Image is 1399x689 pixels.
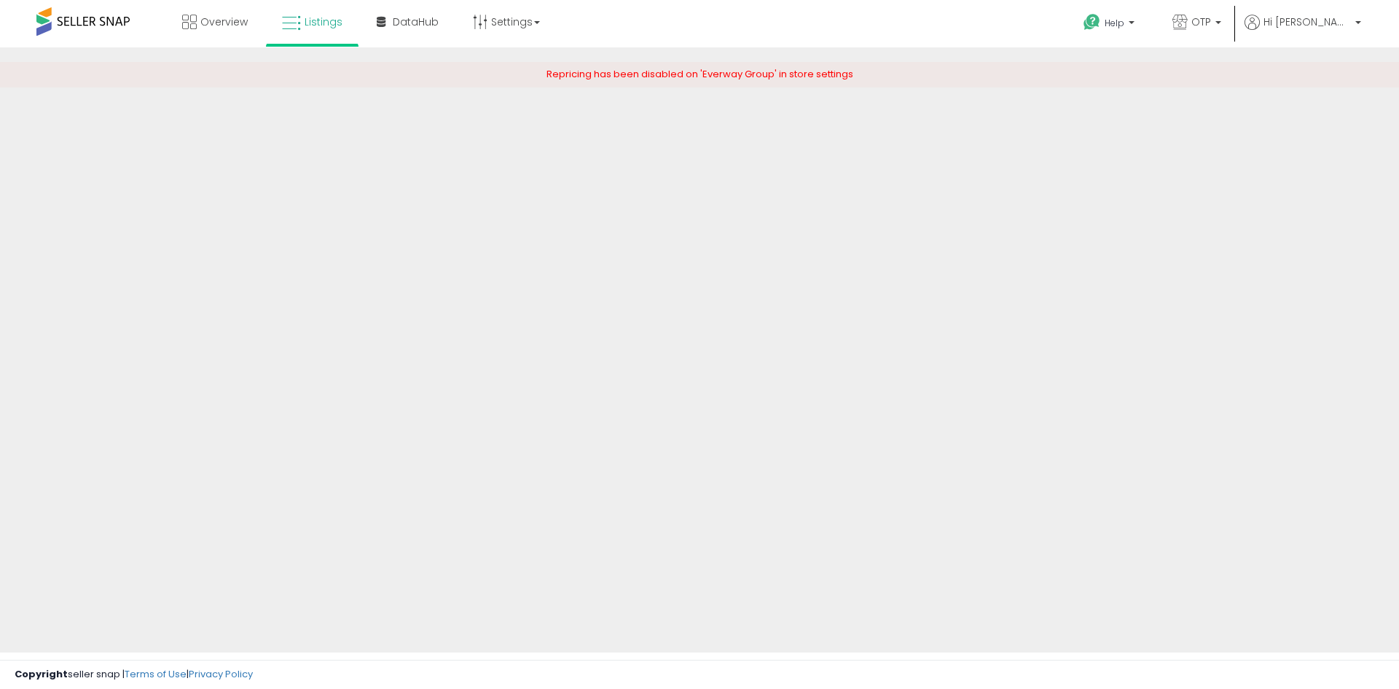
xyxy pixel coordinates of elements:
[1263,15,1351,29] span: Hi [PERSON_NAME]
[200,15,248,29] span: Overview
[1083,13,1101,31] i: Get Help
[1105,17,1124,29] span: Help
[1245,15,1361,47] a: Hi [PERSON_NAME]
[305,15,342,29] span: Listings
[393,15,439,29] span: DataHub
[1191,15,1211,29] span: OTP
[546,67,853,81] span: Repricing has been disabled on 'Everway Group' in store settings
[1072,2,1149,47] a: Help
